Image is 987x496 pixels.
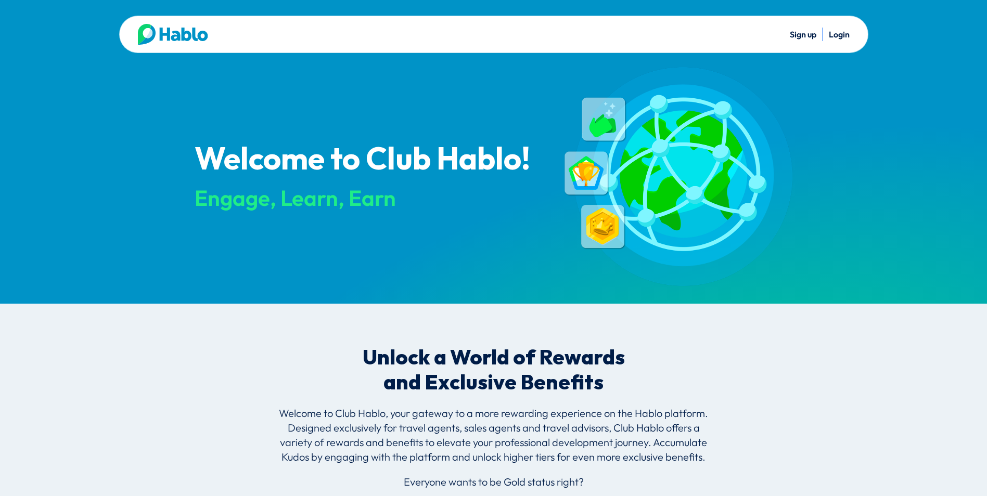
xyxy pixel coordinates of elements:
[273,475,715,489] p: Everyone wants to be Gold status right?
[829,29,850,40] a: Login
[354,346,633,396] p: Unlock a World of Rewards and Exclusive Benefits
[273,406,715,475] p: Welcome to Club Hablo, your gateway to a more rewarding experience on the Hablo platform. Designe...
[790,29,816,40] a: Sign up
[195,186,546,210] div: Engage, Learn, Earn
[195,143,546,177] p: Welcome to Club Hablo!
[138,24,208,45] img: Hablo logo main 2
